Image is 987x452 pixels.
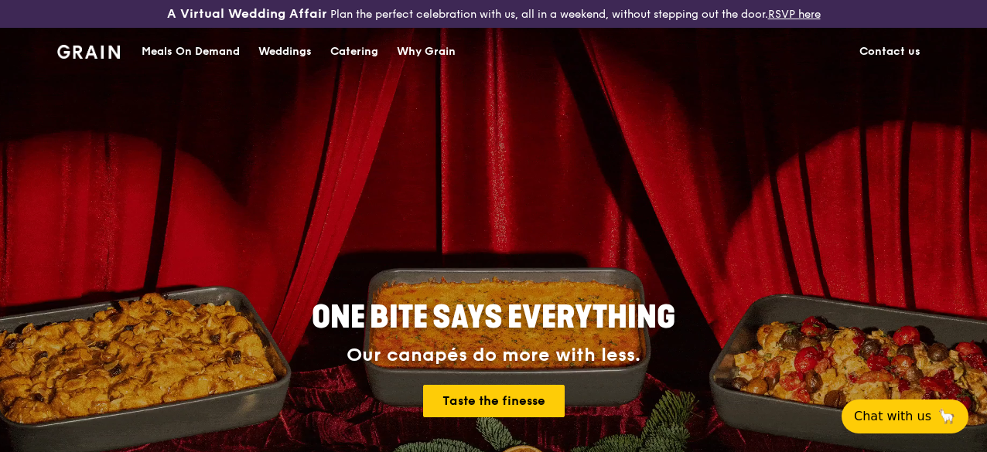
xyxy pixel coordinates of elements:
div: Catering [330,29,378,75]
span: 🦙 [937,407,956,426]
img: Grain [57,45,120,59]
div: Why Grain [397,29,456,75]
a: Why Grain [388,29,465,75]
span: Chat with us [854,407,931,426]
a: GrainGrain [57,27,120,73]
h3: A Virtual Wedding Affair [167,6,327,22]
button: Chat with us🦙 [842,399,968,433]
div: Plan the perfect celebration with us, all in a weekend, without stepping out the door. [165,6,823,22]
div: Meals On Demand [142,29,240,75]
a: Taste the finesse [423,385,565,417]
div: Our canapés do more with less. [215,345,772,366]
span: ONE BITE SAYS EVERYTHING [312,299,675,336]
a: Contact us [850,29,930,75]
a: Weddings [249,29,321,75]
div: Weddings [258,29,312,75]
a: RSVP here [768,8,821,21]
a: Catering [321,29,388,75]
